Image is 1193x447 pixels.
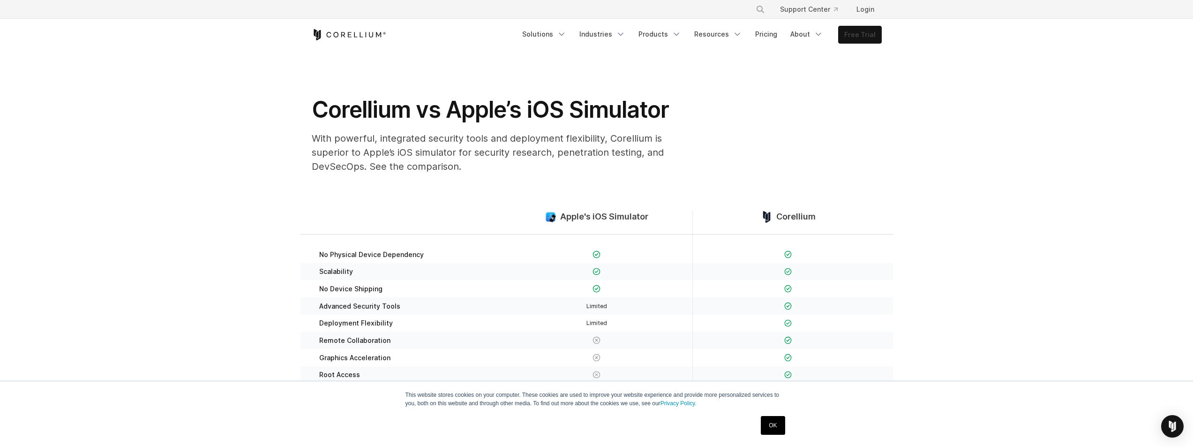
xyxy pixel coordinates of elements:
[750,26,783,43] a: Pricing
[593,336,600,344] img: X
[784,268,792,276] img: Checkmark
[312,96,687,124] h1: Corellium vs Apple’s iOS Simulator
[586,319,607,326] span: Limited
[405,391,788,408] p: This website stores cookies on your computer. These cookies are used to improve your website expe...
[784,336,792,344] img: Checkmark
[773,1,845,18] a: Support Center
[560,212,648,222] span: Apple's iOS Simulator
[593,285,600,293] img: Checkmark
[593,250,600,258] img: Checkmark
[633,26,687,43] a: Products
[517,26,882,44] div: Navigation Menu
[744,1,882,18] div: Navigation Menu
[784,319,792,327] img: Checkmark
[545,211,556,223] img: compare_ios-simulator--large
[849,1,882,18] a: Login
[319,336,390,345] span: Remote Collaboration
[586,303,607,310] span: Limited
[689,26,748,43] a: Resources
[839,26,881,43] a: Free Trial
[1161,415,1184,438] div: Open Intercom Messenger
[660,400,697,407] a: Privacy Policy.
[319,267,353,276] span: Scalability
[319,302,400,311] span: Advanced Security Tools
[593,268,600,276] img: Checkmark
[785,26,829,43] a: About
[776,212,816,222] span: Corellium
[784,250,792,258] img: Checkmark
[319,354,390,362] span: Graphics Acceleration
[784,285,792,293] img: Checkmark
[593,354,600,362] img: X
[784,302,792,310] img: Checkmark
[517,26,572,43] a: Solutions
[761,416,785,435] a: OK
[574,26,631,43] a: Industries
[312,29,386,40] a: Corellium Home
[784,371,792,379] img: Checkmark
[319,250,424,259] span: No Physical Device Dependency
[593,371,600,379] img: X
[752,1,769,18] button: Search
[312,131,687,174] p: With powerful, integrated security tools and deployment flexibility, Corellium is superior to App...
[319,285,383,293] span: No Device Shipping
[319,371,360,379] span: Root Access
[784,354,792,362] img: Checkmark
[319,319,393,327] span: Deployment Flexibility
